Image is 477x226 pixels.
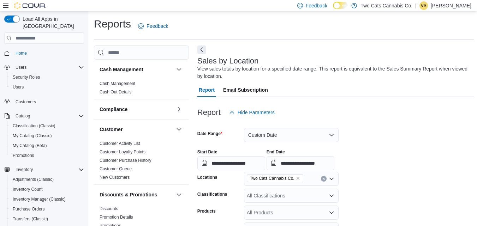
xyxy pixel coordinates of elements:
[16,167,33,172] span: Inventory
[7,72,87,82] button: Security Roles
[13,63,84,72] span: Users
[135,19,171,33] a: Feedback
[175,125,183,134] button: Customer
[197,57,259,65] h3: Sales by Location
[100,149,145,155] span: Customer Loyalty Points
[7,121,87,131] button: Classification (Classic)
[94,17,131,31] h1: Reports
[13,216,48,222] span: Transfers (Classic)
[13,177,54,182] span: Adjustments (Classic)
[100,206,118,211] a: Discounts
[223,83,268,97] span: Email Subscription
[13,97,84,106] span: Customers
[10,185,84,194] span: Inventory Count
[100,66,173,73] button: Cash Management
[13,112,33,120] button: Catalog
[10,73,43,81] a: Security Roles
[100,81,135,86] span: Cash Management
[306,2,327,9] span: Feedback
[100,90,132,94] a: Cash Out Details
[197,149,217,155] label: Start Date
[10,122,84,130] span: Classification (Classic)
[197,65,470,80] div: View sales totals by location for a specified date range. This report is equivalent to the Sales ...
[197,156,265,170] input: Press the down key to open a popover containing a calendar.
[10,83,26,91] a: Users
[1,48,87,58] button: Home
[100,166,132,172] span: Customer Queue
[7,175,87,184] button: Adjustments (Classic)
[10,175,84,184] span: Adjustments (Classic)
[100,206,118,212] span: Discounts
[7,194,87,204] button: Inventory Manager (Classic)
[100,149,145,154] a: Customer Loyalty Points
[7,141,87,151] button: My Catalog (Beta)
[100,66,143,73] h3: Cash Management
[175,190,183,199] button: Discounts & Promotions
[100,158,151,163] a: Customer Purchase History
[100,175,130,180] a: New Customers
[7,214,87,224] button: Transfers (Classic)
[197,175,217,180] label: Locations
[16,113,30,119] span: Catalog
[16,65,26,70] span: Users
[329,210,334,215] button: Open list of options
[329,193,334,198] button: Open list of options
[419,1,428,10] div: Victoria Sharma
[10,215,51,223] a: Transfers (Classic)
[100,191,157,198] h3: Discounts & Promotions
[360,1,412,10] p: Two Cats Cannabis Co.
[1,111,87,121] button: Catalog
[267,156,334,170] input: Press the down key to open a popover containing a calendar.
[13,153,34,158] span: Promotions
[14,2,46,9] img: Cova
[421,1,427,10] span: VS
[10,195,68,203] a: Inventory Manager (Classic)
[13,123,55,129] span: Classification (Classic)
[250,175,294,182] span: Two Cats Cannabis Co.
[10,195,84,203] span: Inventory Manager (Classic)
[175,65,183,74] button: Cash Management
[147,23,168,30] span: Feedback
[100,141,140,146] a: Customer Activity List
[10,122,58,130] a: Classification (Classic)
[267,149,285,155] label: End Date
[175,105,183,114] button: Compliance
[10,83,84,91] span: Users
[333,2,348,9] input: Dark Mode
[20,16,84,30] span: Load All Apps in [GEOGRAPHIC_DATA]
[16,50,27,56] span: Home
[7,204,87,214] button: Purchase Orders
[10,73,84,81] span: Security Roles
[13,196,66,202] span: Inventory Manager (Classic)
[10,141,84,150] span: My Catalog (Beta)
[329,176,334,182] button: Open list of options
[238,109,275,116] span: Hide Parameters
[10,141,50,150] a: My Catalog (Beta)
[13,74,40,80] span: Security Roles
[7,131,87,141] button: My Catalog (Classic)
[10,175,56,184] a: Adjustments (Classic)
[431,1,471,10] p: [PERSON_NAME]
[10,151,84,160] span: Promotions
[100,81,135,86] a: Cash Management
[13,49,30,57] a: Home
[296,176,300,181] button: Remove Two Cats Cannabis Co. from selection in this group
[1,96,87,106] button: Customers
[94,79,189,99] div: Cash Management
[13,143,47,148] span: My Catalog (Beta)
[244,128,339,142] button: Custom Date
[197,108,221,117] h3: Report
[13,98,39,106] a: Customers
[10,205,48,213] a: Purchase Orders
[247,175,303,182] span: Two Cats Cannabis Co.
[100,126,123,133] h3: Customer
[13,165,36,174] button: Inventory
[100,191,173,198] button: Discounts & Promotions
[16,99,36,105] span: Customers
[1,62,87,72] button: Users
[1,165,87,175] button: Inventory
[100,106,173,113] button: Compliance
[199,83,215,97] span: Report
[100,215,133,220] a: Promotion Details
